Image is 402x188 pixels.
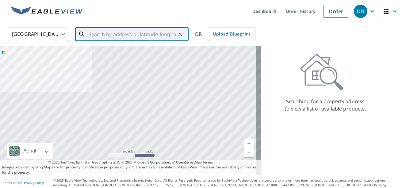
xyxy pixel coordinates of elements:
div: OR [195,28,255,41]
span: Upload Blueprint [213,30,250,38]
a: Terms of Use [3,181,22,185]
p: Searching for a property address to view a list of available products. [284,98,366,112]
input: Search by address or latitude-longitude [89,26,176,43]
a: Current Level 5, Zoom In [244,139,254,148]
button: Clear [176,30,185,39]
a: Current Level 5, Zoom Out [244,148,254,157]
a: Order [324,5,348,18]
a: OpenStreetMap [176,160,202,164]
div: Aerial [21,143,38,159]
img: EV Logo [11,7,83,16]
a: Upload Blueprint [208,28,255,41]
div: DD [354,5,367,18]
span: © 2025 TomTom, Earthstar Geographics SIO, © 2025 Microsoft Corporation, © [48,160,213,165]
a: Privacy Policy [24,181,44,185]
a: Terms [203,160,213,164]
p: © 2025 Eagle View Technologies, Inc. and Pictometry International Corp. All Rights Reserved. Repo... [53,178,399,187]
p: | [3,181,44,185]
div: Aerial [7,143,53,159]
div: [GEOGRAPHIC_DATA] [8,26,69,43]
